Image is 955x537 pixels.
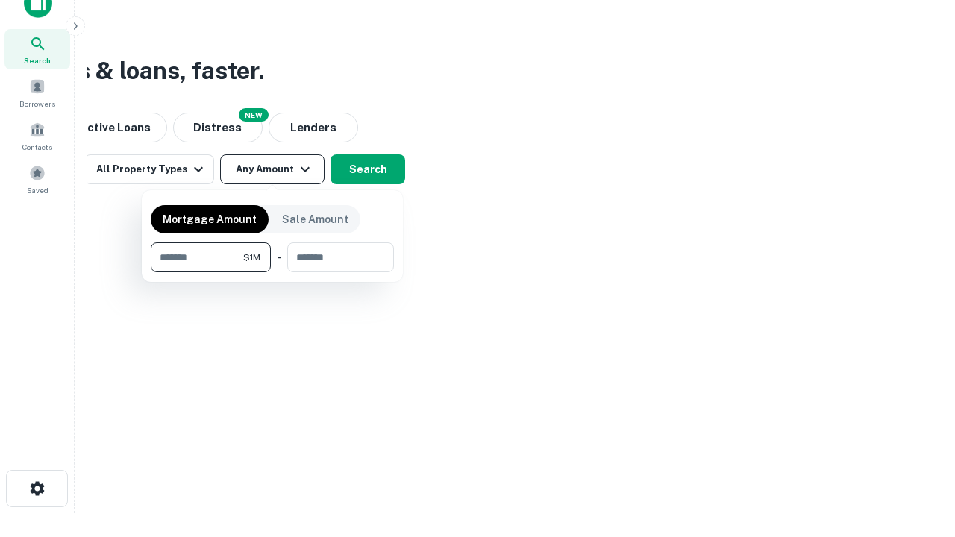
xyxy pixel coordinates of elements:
iframe: Chat Widget [880,418,955,489]
p: Sale Amount [282,211,348,227]
span: $1M [243,251,260,264]
div: - [277,242,281,272]
p: Mortgage Amount [163,211,257,227]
